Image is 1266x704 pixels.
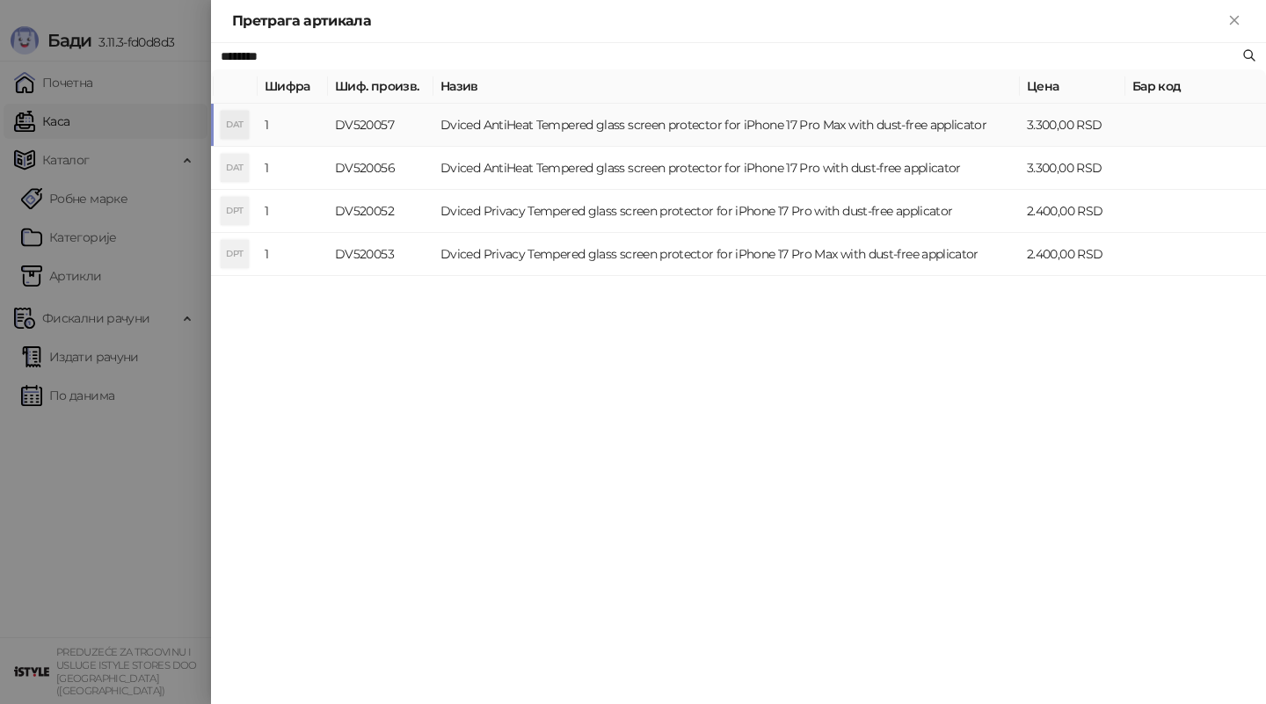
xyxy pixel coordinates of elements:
[328,104,433,147] td: DV520057
[1125,69,1266,104] th: Бар код
[1020,147,1125,190] td: 3.300,00 RSD
[1224,11,1245,32] button: Close
[433,147,1020,190] td: Dviced AntiHeat Tempered glass screen protector for iPhone 17 Pro with dust-free applicator
[258,147,328,190] td: 1
[433,190,1020,233] td: Dviced Privacy Tempered glass screen protector for iPhone 17 Pro with dust-free applicator
[1020,104,1125,147] td: 3.300,00 RSD
[433,69,1020,104] th: Назив
[221,240,249,268] div: DPT
[258,233,328,276] td: 1
[1020,190,1125,233] td: 2.400,00 RSD
[221,111,249,139] div: DAT
[328,233,433,276] td: DV520053
[221,154,249,182] div: DAT
[1020,69,1125,104] th: Цена
[328,190,433,233] td: DV520052
[433,233,1020,276] td: Dviced Privacy Tempered glass screen protector for iPhone 17 Pro Max with dust-free applicator
[258,104,328,147] td: 1
[232,11,1224,32] div: Претрага артикала
[328,69,433,104] th: Шиф. произв.
[1020,233,1125,276] td: 2.400,00 RSD
[328,147,433,190] td: DV520056
[258,190,328,233] td: 1
[433,104,1020,147] td: Dviced AntiHeat Tempered glass screen protector for iPhone 17 Pro Max with dust-free applicator
[221,197,249,225] div: DPT
[258,69,328,104] th: Шифра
